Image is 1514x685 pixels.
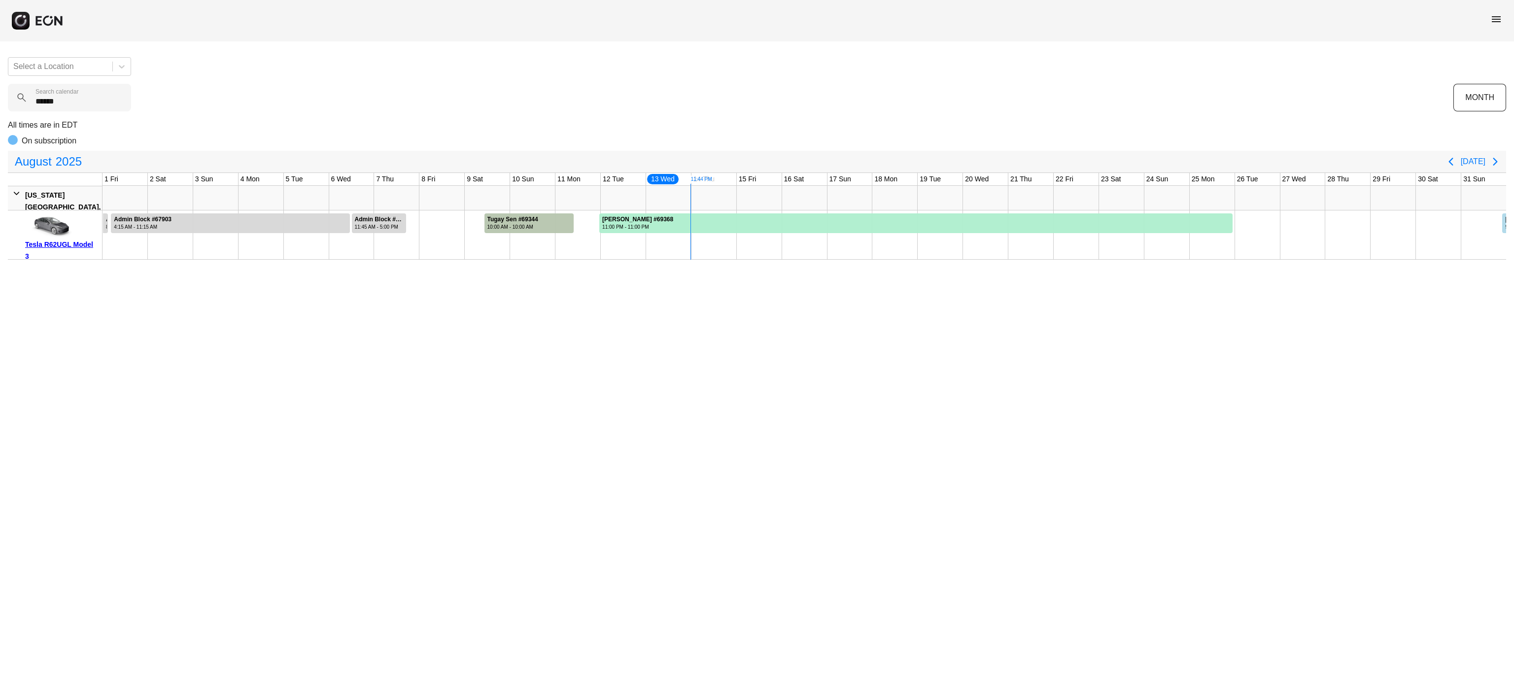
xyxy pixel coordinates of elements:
[284,173,305,185] div: 5 Tue
[148,173,168,185] div: 2 Sat
[114,216,172,223] div: Admin Block #67903
[1235,173,1260,185] div: 26 Tue
[1490,13,1502,25] span: menu
[103,210,108,233] div: Rented for 6 days by Admin Block Current status is rental
[1144,173,1170,185] div: 24 Sun
[355,223,405,231] div: 11:45 AM - 5:00 PM
[1280,173,1308,185] div: 27 Wed
[1371,173,1392,185] div: 29 Fri
[872,173,899,185] div: 18 Mon
[110,210,350,233] div: Rented for 6 days by Admin Block Current status is rental
[1008,173,1033,185] div: 21 Thu
[351,210,407,233] div: Rented for 2 days by Admin Block Current status is rental
[1054,173,1075,185] div: 22 Fri
[599,210,1233,233] div: Rented for 14 days by Sean Baker Current status is rental
[646,173,680,185] div: 13 Wed
[487,216,538,223] div: Tugay Sen #69344
[193,173,215,185] div: 3 Sun
[103,173,120,185] div: 1 Fri
[35,88,78,96] label: Search calendar
[1505,223,1506,231] div: 9:30 PM - 7:00 PM
[8,119,1506,131] p: All times are in EDT
[25,239,99,262] div: Tesla R62UGL Model 3
[9,152,88,171] button: August2025
[691,173,717,185] div: 14 Thu
[737,173,758,185] div: 15 Fri
[1441,152,1461,171] button: Previous page
[355,216,405,223] div: Admin Block #69307
[963,173,991,185] div: 20 Wed
[487,223,538,231] div: 10:00 AM - 10:00 AM
[374,173,396,185] div: 7 Thu
[602,216,673,223] div: [PERSON_NAME] #69368
[419,173,437,185] div: 8 Fri
[13,152,54,171] span: August
[1485,152,1505,171] button: Next page
[1416,173,1440,185] div: 30 Sat
[1190,173,1217,185] div: 25 Mon
[114,223,172,231] div: 4:15 AM - 11:15 AM
[329,173,353,185] div: 6 Wed
[601,173,626,185] div: 12 Tue
[555,173,583,185] div: 11 Mon
[827,173,853,185] div: 17 Sun
[22,135,76,147] p: On subscription
[1099,173,1123,185] div: 23 Sat
[239,173,262,185] div: 4 Mon
[1461,173,1487,185] div: 31 Sun
[1325,173,1350,185] div: 28 Thu
[510,173,536,185] div: 10 Sun
[54,152,84,171] span: 2025
[25,214,74,239] img: car
[1461,153,1485,171] button: [DATE]
[106,223,107,231] div: 8:30 AM - 2:30 AM
[1502,210,1508,233] div: Rented for 5 days by Daniel Formento Current status is open
[106,216,107,223] div: Admin Block #67719
[1453,84,1506,111] button: MONTH
[782,173,806,185] div: 16 Sat
[484,210,575,233] div: Rented for 2 days by Tugay Sen Current status is completed
[918,173,943,185] div: 19 Tue
[25,189,101,225] div: [US_STATE][GEOGRAPHIC_DATA], [GEOGRAPHIC_DATA]
[1505,216,1506,223] div: [PERSON_NAME] #68702
[602,223,673,231] div: 11:00 PM - 11:00 PM
[465,173,485,185] div: 9 Sat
